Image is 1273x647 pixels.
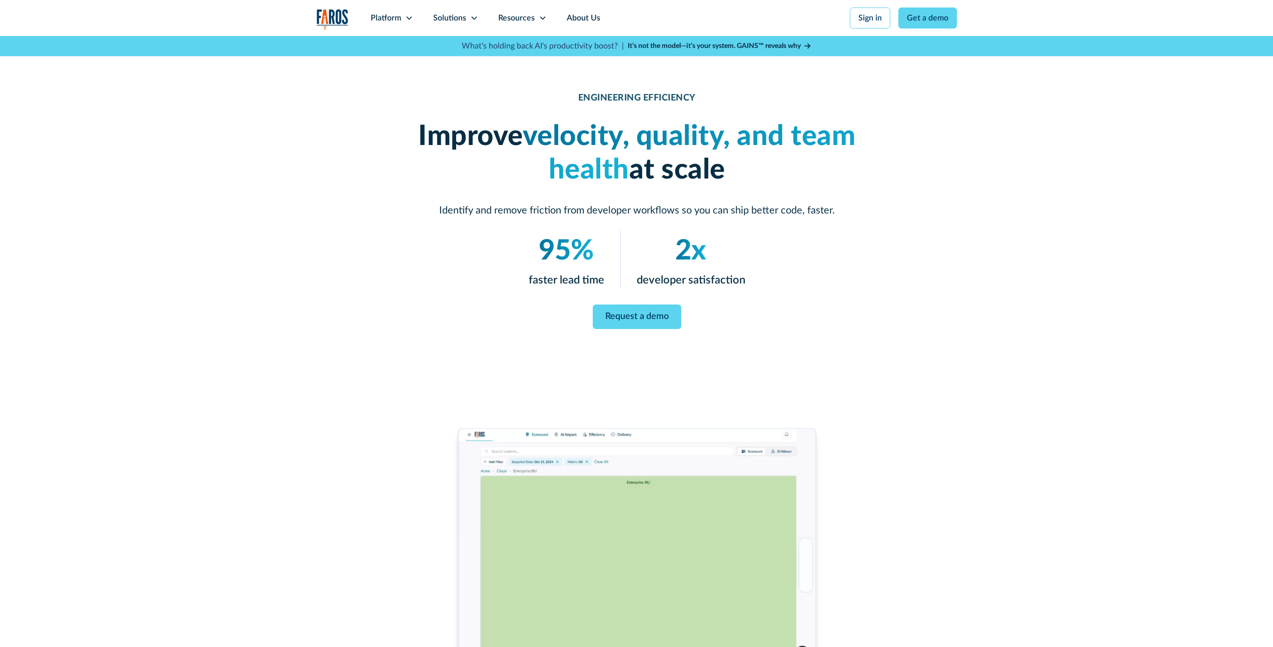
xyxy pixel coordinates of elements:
[675,237,706,265] em: 2x
[592,304,681,329] a: Request a demo
[522,122,855,184] em: velocity, quality, and team health
[528,272,604,288] p: faster lead time
[498,12,535,24] div: Resources
[433,12,466,24] div: Solutions
[628,42,801,49] strong: It’s not the model—it’s your system. GAINS™ reveals why
[628,41,812,51] a: It’s not the model—it’s your system. GAINS™ reveals why
[636,272,745,288] p: developer satisfaction
[317,9,349,29] img: Logo of the analytics and reporting company Faros.
[317,9,349,29] a: home
[462,40,624,52] p: What's holding back AI's productivity boost? |
[371,12,401,24] div: Platform
[578,93,695,104] div: ENGINEERING EFFICIENCY
[397,120,877,187] h1: Improve at scale
[898,7,957,28] a: Get a demo
[539,237,594,265] em: 95%
[850,7,890,28] a: Sign in
[397,203,877,218] p: Identify and remove friction from developer workflows so you can ship better code, faster.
